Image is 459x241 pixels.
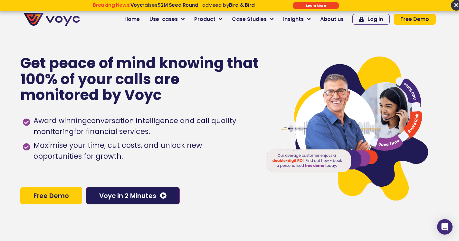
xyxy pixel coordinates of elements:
span: Free Demo [33,192,69,199]
a: Free Demo [20,187,82,204]
span: Maximise your time, cut costs, and unlock new opportunities for growth. [32,140,252,162]
h1: conversation intelligence and call quality monitoring [33,116,236,137]
span: About us [320,15,344,23]
span: Insights [283,15,304,23]
a: Case Studies [227,13,278,26]
strong: Bird & Bird [229,2,254,8]
strong: Breaking News: [92,2,130,8]
a: Privacy Policy [133,134,163,140]
div: Open Intercom Messenger [437,219,453,235]
span: Log In [368,17,383,22]
span: Use-cases [149,15,178,23]
div: Breaking News: Voyc raises $2M Seed Round - advised by Bird & Bird [68,2,279,14]
p: Get peace of mind knowing that 100% of your calls are monitored by Voyc [20,55,260,103]
span: raises - advised by [130,2,254,8]
a: Insights [278,13,315,26]
a: Log In [352,14,390,25]
a: About us [315,13,349,26]
span: Case Studies [232,15,267,23]
strong: Voyc [130,2,142,8]
strong: $2M Seed Round [157,2,198,8]
a: Free Demo [394,14,436,25]
a: Use-cases [145,13,189,26]
span: Home [124,15,140,23]
a: Home [120,13,145,26]
a: Product [189,13,227,26]
a: Voyc in 2 Minutes [86,187,180,204]
img: voyc-full-logo [24,13,80,26]
div: Submit [292,2,339,9]
span: Free Demo [400,17,429,22]
span: Product [194,15,215,23]
span: Award winning for financial services. [32,115,252,137]
span: Phone [85,26,101,33]
span: Voyc in 2 Minutes [99,192,156,199]
span: Job title [85,52,107,59]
